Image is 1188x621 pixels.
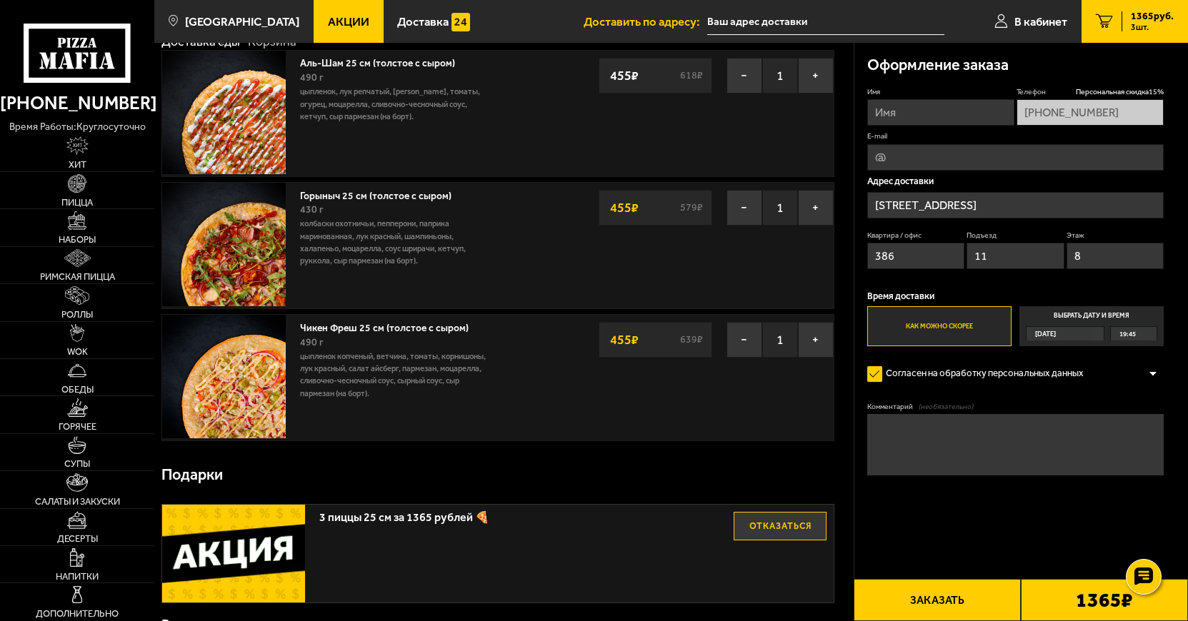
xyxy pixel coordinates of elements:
span: Пицца [61,198,93,207]
button: + [798,322,834,358]
span: Салаты и закуски [35,497,120,506]
span: Десерты [57,534,98,543]
h3: Подарки [161,467,223,483]
span: Напитки [56,572,99,581]
button: − [727,322,762,358]
input: Имя [867,99,1014,126]
a: Горыныч 25 см (толстое с сыром) [300,186,464,202]
span: Римская пицца [40,272,115,281]
span: Дополнительно [36,609,119,618]
span: 430 г [300,203,324,216]
span: Роллы [61,310,93,319]
p: колбаски Охотничьи, пепперони, паприка маринованная, лук красный, шампиньоны, халапеньо, моцарелл... [300,218,491,267]
span: Хит [69,160,86,169]
span: 3 пиццы 25 см за 1365 рублей 🍕 [319,505,722,523]
a: Чикен Фреш 25 см (толстое с сыром) [300,318,481,334]
h3: Оформление заказа [867,57,1009,73]
span: [DATE] [1035,327,1056,341]
span: 1365 руб. [1131,11,1174,21]
span: Акции [328,16,369,28]
p: цыпленок копченый, ветчина, томаты, корнишоны, лук красный, салат айсберг, пармезан, моцарелла, с... [300,350,491,400]
span: Горячее [59,422,96,431]
button: Заказать [854,579,1021,621]
span: 19:45 [1119,327,1136,341]
s: 618 ₽ [678,71,704,81]
button: − [727,58,762,94]
input: Ваш адрес доставки [707,9,945,35]
label: Имя [867,87,1014,98]
label: Выбрать дату и время [1019,306,1164,345]
label: Квартира / офис [867,231,965,241]
p: цыпленок, лук репчатый, [PERSON_NAME], томаты, огурец, моцарелла, сливочно-чесночный соус, кетчуп... [300,86,491,123]
span: [GEOGRAPHIC_DATA] [185,16,299,28]
span: Наборы [59,235,96,244]
button: Отказаться [734,512,827,540]
span: Персональная скидка 15 % [1076,87,1164,98]
span: Доставка [397,16,449,28]
p: Адрес доставки [867,176,1164,186]
span: WOK [67,347,88,356]
img: 15daf4d41897b9f0e9f617042186c801.svg [451,13,470,31]
span: Супы [64,459,90,468]
input: @ [867,144,1164,171]
span: В кабинет [1014,16,1067,28]
button: − [727,190,762,226]
a: Аль-Шам 25 см (толстое с сыром) [300,54,467,69]
label: Согласен на обработку персональных данных [867,361,1096,386]
button: + [798,58,834,94]
label: Как можно скорее [867,306,1012,345]
label: Комментарий [867,402,1164,413]
input: +7 ( [1017,99,1164,126]
span: Доставить по адресу: [584,16,707,28]
span: проспект Косыгина, 31к3В [707,9,945,35]
span: (необязательно) [919,402,974,413]
strong: 455 ₽ [607,62,642,89]
span: Обеды [61,385,94,394]
s: 579 ₽ [678,203,704,213]
span: 1 [762,322,798,358]
label: Этаж [1067,231,1164,241]
span: 1 [762,58,798,94]
s: 639 ₽ [678,335,704,345]
span: 490 г [300,336,324,348]
strong: 455 ₽ [607,326,642,353]
span: 1 [762,190,798,226]
button: + [798,190,834,226]
label: Телефон [1017,87,1164,98]
label: E-mail [867,131,1164,142]
span: 3 шт. [1131,23,1174,31]
b: 1365 ₽ [1076,590,1133,610]
label: Подъезд [967,231,1064,241]
strong: 455 ₽ [607,194,642,221]
span: 490 г [300,71,324,84]
p: Время доставки [867,291,1164,301]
